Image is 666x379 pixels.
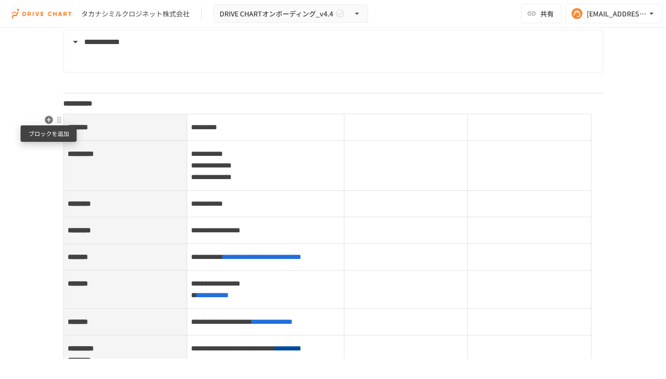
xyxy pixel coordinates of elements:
[81,9,190,19] div: タカナシミルクロジネット株式会社
[12,6,74,21] img: i9VDDS9JuLRLX3JIUyK59LcYp6Y9cayLPHs4hOxMB9W
[565,4,662,23] button: [EMAIL_ADDRESS][PERSON_NAME][DOMAIN_NAME]
[213,4,368,23] button: DRIVE CHARTオンボーディング_v4.4
[220,8,333,20] span: DRIVE CHARTオンボーディング_v4.4
[587,8,647,20] div: [EMAIL_ADDRESS][PERSON_NAME][DOMAIN_NAME]
[540,8,554,19] span: 共有
[521,4,562,23] button: 共有
[21,125,77,142] div: ブロックを追加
